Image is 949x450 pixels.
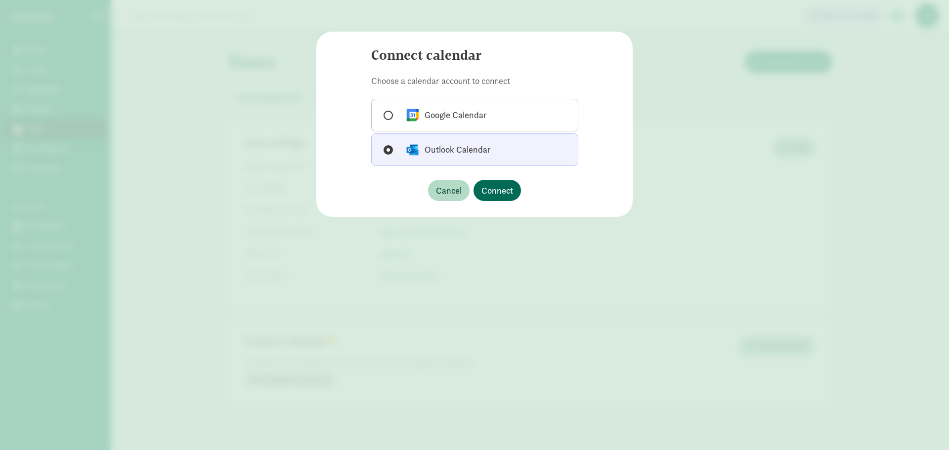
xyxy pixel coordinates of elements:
iframe: Chat Widget [900,403,949,450]
div: Google Calendar [405,107,487,123]
div: Outlook Calendar [405,142,491,158]
h3: Connect calendar [371,47,578,63]
button: Connect [474,180,521,201]
span: Cancel [436,184,462,197]
p: Choose a calendar account to connect [371,75,578,87]
button: Cancel [428,180,470,201]
span: Connect [481,184,513,197]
